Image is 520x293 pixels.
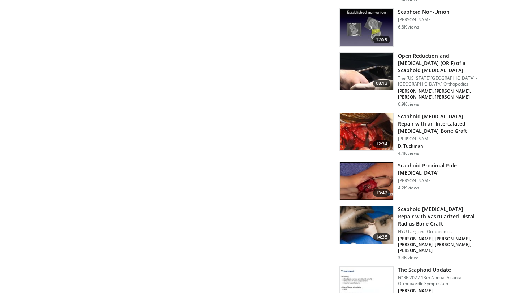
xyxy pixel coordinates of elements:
[398,178,479,184] p: [PERSON_NAME]
[398,88,479,100] p: [PERSON_NAME], [PERSON_NAME], [PERSON_NAME], [PERSON_NAME]
[340,113,393,151] img: 315601f4-cf70-4771-921c-52477ddc8ddc.150x105_q85_crop-smart_upscale.jpg
[398,229,479,235] p: NYU Langone Orthopedics
[398,206,479,227] h3: Scaphoid [MEDICAL_DATA] Repair with Vascularized Distal Radius Bone Graft
[398,17,450,23] p: [PERSON_NAME]
[373,189,390,197] span: 13:42
[340,53,393,90] img: 9e8d4ce5-5cf9-4f64-b223-8a8a66678819.150x105_q85_crop-smart_upscale.jpg
[398,52,479,74] h3: Open Reduction and [MEDICAL_DATA] (ORIF) of a Scaphoid [MEDICAL_DATA]
[340,206,393,244] img: 5197bdbf-155a-449a-a80d-3818d0ac5d83.jpg.150x105_q85_crop-smart_upscale.jpg
[398,236,479,253] p: [PERSON_NAME], [PERSON_NAME], [PERSON_NAME], [PERSON_NAME], [PERSON_NAME]
[340,162,393,200] img: 43ca7645-80c1-4a5d-9c46-b78ca0bcbbaa.150x105_q85_crop-smart_upscale.jpg
[398,143,479,149] p: D. Tuckman
[373,140,390,148] span: 12:34
[373,36,390,43] span: 12:59
[339,162,479,200] a: 13:42 Scaphoid Proximal Pole [MEDICAL_DATA] [PERSON_NAME] 4.2K views
[398,113,479,135] h3: Scaphoid [MEDICAL_DATA] Repair with an Intercalated [MEDICAL_DATA] Bone Graft
[398,255,419,261] p: 3.4K views
[398,275,479,287] p: FORE 2022 13th Annual Atlanta Orthopaedic Symposium
[398,162,479,176] h3: Scaphoid Proximal Pole [MEDICAL_DATA]
[339,52,479,107] a: 08:13 Open Reduction and [MEDICAL_DATA] (ORIF) of a Scaphoid [MEDICAL_DATA] The [US_STATE][GEOGRA...
[340,9,393,46] img: ASqSTwfBDudlPt2X4xMDoxOjAwMTt5zx.150x105_q85_crop-smart_upscale.jpg
[373,80,390,87] span: 08:13
[398,24,419,30] p: 6.8K views
[339,206,479,261] a: 14:35 Scaphoid [MEDICAL_DATA] Repair with Vascularized Distal Radius Bone Graft NYU Langone Ortho...
[398,8,450,16] h3: Scaphoid Non-Union
[398,266,479,274] h3: The Scaphoid Update
[398,185,419,191] p: 4.2K views
[398,150,419,156] p: 4.4K views
[373,233,390,241] span: 14:35
[398,75,479,87] p: The [US_STATE][GEOGRAPHIC_DATA] - [GEOGRAPHIC_DATA] Orthopedics
[398,136,479,142] p: [PERSON_NAME]
[339,113,479,156] a: 12:34 Scaphoid [MEDICAL_DATA] Repair with an Intercalated [MEDICAL_DATA] Bone Graft [PERSON_NAME]...
[339,8,479,47] a: 12:59 Scaphoid Non-Union [PERSON_NAME] 6.8K views
[398,101,419,107] p: 6.9K views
